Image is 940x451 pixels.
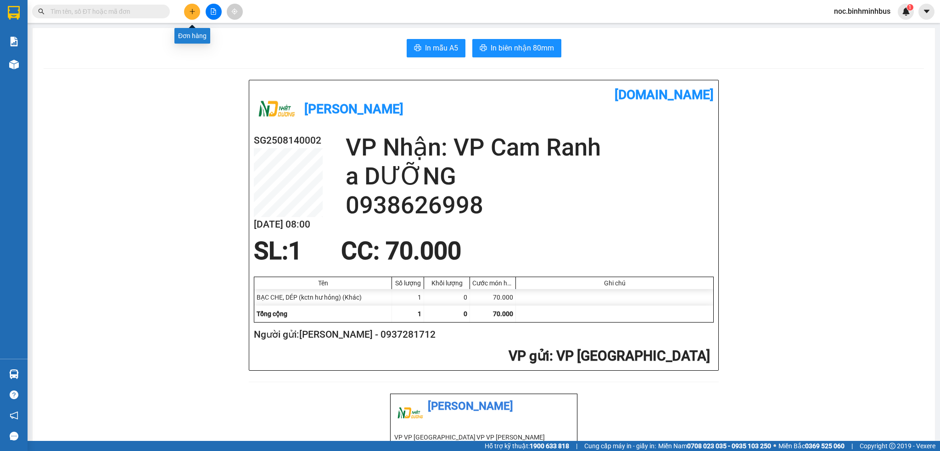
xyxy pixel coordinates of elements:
div: 1 [392,289,424,306]
button: caret-down [918,4,934,20]
div: Ghi chú [518,279,711,287]
span: noc.binhminhbus [827,6,898,17]
span: Tổng cộng [257,310,287,317]
span: SL: [254,237,288,265]
img: solution-icon [9,37,19,46]
div: Khối lượng [426,279,467,287]
span: message [10,432,18,440]
img: icon-new-feature [902,7,910,16]
li: [PERSON_NAME] [394,398,573,415]
h2: 0938626998 [346,191,714,220]
span: In mẫu A5 [425,42,458,54]
b: [DOMAIN_NAME] [615,87,714,102]
button: plus [184,4,200,20]
span: VP gửi [509,348,549,364]
sup: 1 [907,4,913,11]
h2: [DATE] 08:00 [254,217,323,232]
img: logo.jpg [254,87,300,133]
span: question-circle [10,390,18,399]
span: 1 [908,4,912,11]
span: | [576,441,577,451]
div: Số lượng [394,279,421,287]
span: Miền Bắc [778,441,845,451]
div: Tên [257,279,389,287]
li: VP VP [GEOGRAPHIC_DATA] [394,432,476,442]
button: aim [227,4,243,20]
span: printer [414,44,421,53]
h2: SG2508140002 [254,133,323,148]
h2: a DƯỠNG [346,162,714,191]
span: | [851,441,853,451]
span: file-add [210,8,217,15]
span: Cung cấp máy in - giấy in: [584,441,656,451]
span: search [38,8,45,15]
span: copyright [889,443,895,449]
span: 1 [288,237,302,265]
div: BẠC CHE, DÉP (kctn hư hỏng) (Khác) [254,289,392,306]
input: Tìm tên, số ĐT hoặc mã đơn [50,6,159,17]
span: In biên nhận 80mm [491,42,554,54]
strong: 0708 023 035 - 0935 103 250 [687,442,771,450]
div: CC : 70.000 [336,237,467,265]
h2: Người gửi: [PERSON_NAME] - 0937281712 [254,327,710,342]
span: Hỗ trợ kỹ thuật: [485,441,569,451]
span: notification [10,411,18,420]
strong: 1900 633 818 [530,442,569,450]
button: file-add [206,4,222,20]
span: 70.000 [493,310,513,317]
button: printerIn mẫu A5 [407,39,465,57]
li: VP VP [PERSON_NAME] [476,432,559,442]
span: aim [231,8,238,15]
b: [PERSON_NAME] [304,101,403,117]
strong: 0369 525 060 [805,442,845,450]
img: logo.jpg [394,398,426,430]
span: ⚪️ [773,444,776,448]
img: warehouse-icon [9,60,19,69]
span: 1 [418,310,421,317]
span: plus [189,8,196,15]
button: printerIn biên nhận 80mm [472,39,561,57]
div: 70.000 [470,289,516,306]
span: 0 [464,310,467,317]
h2: : VP [GEOGRAPHIC_DATA] [254,347,710,366]
div: Cước món hàng [472,279,513,287]
div: 0 [424,289,470,306]
span: caret-down [923,7,931,16]
h2: VP Nhận: VP Cam Ranh [346,133,714,162]
span: Miền Nam [658,441,771,451]
span: printer [480,44,487,53]
img: warehouse-icon [9,369,19,379]
img: logo-vxr [8,6,20,20]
